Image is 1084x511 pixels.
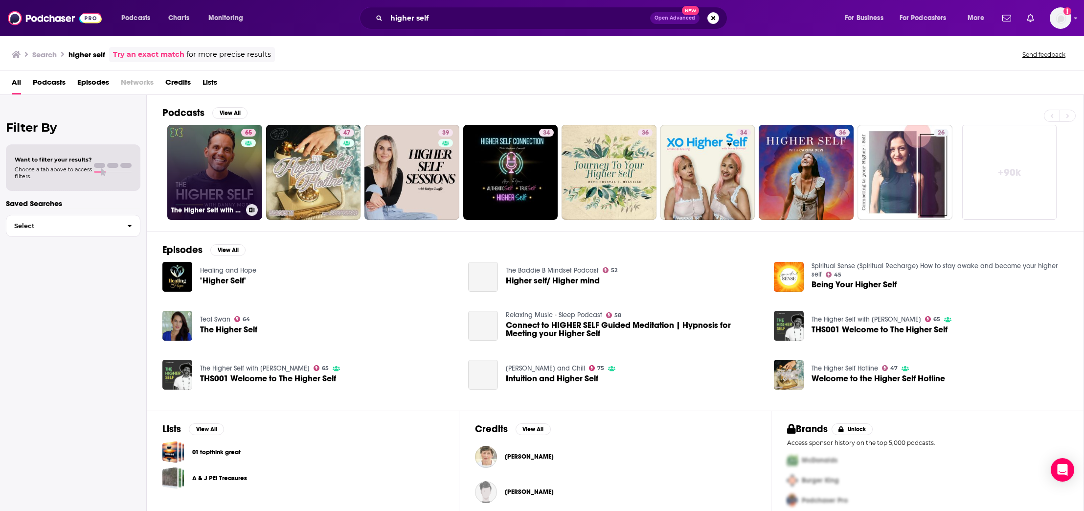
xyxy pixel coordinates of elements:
[189,423,224,435] button: View All
[386,10,650,26] input: Search podcasts, credits, & more...
[506,266,599,275] a: The Baddie B Mindset Podcast
[192,473,247,484] a: A & J PEI Treasures
[314,365,329,371] a: 65
[203,74,217,94] a: Lists
[200,315,230,324] a: Teal Swan
[200,325,257,334] span: The Higher Self
[783,470,802,490] img: Second Pro Logo
[650,12,700,24] button: Open AdvancedNew
[192,447,241,458] a: 01 topthink great
[1019,50,1068,59] button: Send feedback
[812,374,945,383] a: Welcome to the Higher Self Hotline
[740,128,747,138] span: 34
[505,453,554,461] span: [PERSON_NAME]
[838,10,896,26] button: open menu
[475,441,756,472] button: Nanette HucknallNanette Hucknall
[475,423,551,435] a: CreditsView All
[77,74,109,94] a: Episodes
[962,125,1057,220] a: +90k
[968,11,984,25] span: More
[655,16,695,21] span: Open Advanced
[934,129,948,137] a: 26
[543,128,550,138] span: 34
[1050,7,1071,29] img: User Profile
[442,128,449,138] span: 39
[162,360,192,390] img: THS001 Welcome to The Higher Self
[845,11,883,25] span: For Business
[774,311,804,341] img: THS001 Welcome to The Higher Self
[12,74,21,94] a: All
[162,10,195,26] a: Charts
[438,129,453,137] a: 39
[787,423,828,435] h2: Brands
[468,262,498,292] a: Higher self/ Higher mind
[475,423,508,435] h2: Credits
[925,316,941,322] a: 65
[162,467,184,489] a: A & J PEI Treasures
[171,206,242,214] h3: The Higher Self with [PERSON_NAME]
[241,129,256,137] a: 65
[506,364,585,372] a: Chiquis and Chill
[114,10,163,26] button: open menu
[200,266,256,275] a: Healing and Hope
[638,129,653,137] a: 36
[812,315,921,324] a: The Higher Self with Danny Morel
[234,316,250,322] a: 64
[1023,10,1038,26] a: Show notifications dropdown
[660,125,755,220] a: 34
[506,321,762,338] a: Connect to HIGHER SELF Guided Meditation | Hypnosis for Meeting your Higher Self
[812,262,1058,279] a: Spiritual Sense (Spiritual Recharge) How to stay awake and become your higher self
[33,74,66,94] a: Podcasts
[597,366,604,371] span: 75
[506,374,598,383] a: Intuition and Higher Self
[468,311,498,341] a: Connect to HIGHER SELF Guided Meditation | Hypnosis for Meeting your Higher Self
[759,125,854,220] a: 36
[1051,458,1074,482] div: Open Intercom Messenger
[162,311,192,341] img: The Higher Self
[938,128,945,138] span: 26
[6,120,140,135] h2: Filter By
[475,481,497,503] img: Holly Duckworth
[506,277,600,285] a: Higher self/ Higher mind
[162,441,184,463] a: 01 topthink great
[210,244,246,256] button: View All
[933,317,940,322] span: 65
[15,166,92,180] span: Choose a tab above to access filters.
[245,128,252,138] span: 65
[167,125,262,220] a: 65The Higher Self with [PERSON_NAME]
[343,128,350,138] span: 47
[682,6,700,15] span: New
[774,262,804,292] img: Being Your Higher Self
[200,277,247,285] a: "Higher Self"
[812,280,897,289] span: Being Your Higher Self
[339,129,354,137] a: 47
[200,374,336,383] a: THS001 Welcome to The Higher Self
[202,10,256,26] button: open menu
[165,74,191,94] span: Credits
[506,311,602,319] a: Relaxing Music - Sleep Podcast
[505,453,554,461] a: Nanette Hucknall
[8,9,102,27] img: Podchaser - Follow, Share and Rate Podcasts
[68,50,105,59] h3: higher self
[882,365,898,371] a: 47
[15,156,92,163] span: Want to filter your results?
[266,125,361,220] a: 47
[186,49,271,60] span: for more precise results
[998,10,1015,26] a: Show notifications dropdown
[603,267,618,273] a: 52
[200,364,310,372] a: The Higher Self with Danny Morel
[774,360,804,390] img: Welcome to the Higher Self Hotline
[539,129,554,137] a: 34
[162,262,192,292] img: "Higher Self"
[505,488,554,496] span: [PERSON_NAME]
